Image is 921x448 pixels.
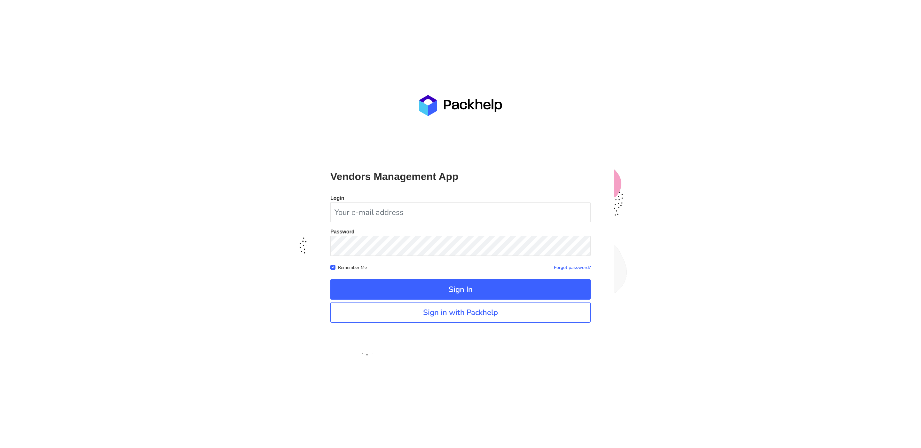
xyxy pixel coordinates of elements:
[330,202,591,222] input: Your e-mail address
[330,229,591,234] p: Password
[330,170,591,183] p: Vendors Management App
[330,196,591,201] p: Login
[330,302,591,323] a: Sign in with Packhelp
[330,279,591,300] button: Sign In
[338,263,367,271] label: Remember Me
[554,264,591,271] a: Forgot password?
